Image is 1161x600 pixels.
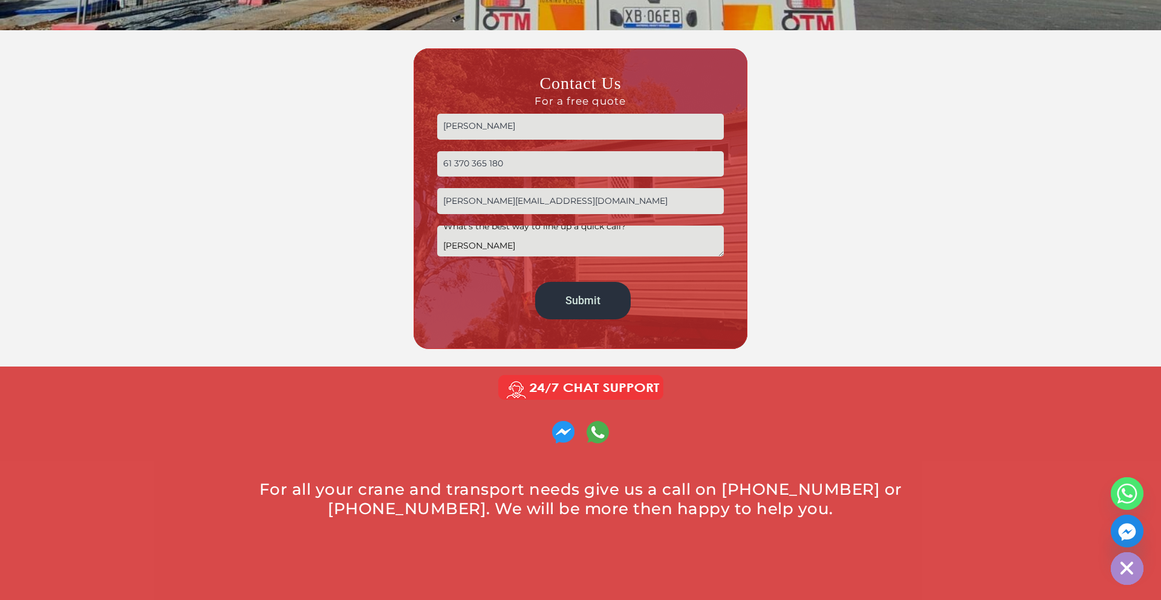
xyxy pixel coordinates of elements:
[242,480,919,518] div: For all your crane and transport needs give us a call on [PHONE_NUMBER] or [PHONE_NUMBER]. We wil...
[437,114,723,140] input: Name
[437,151,723,177] input: Phone no.
[1111,515,1143,547] a: Facebook_Messenger
[490,373,672,403] img: Call us Anytime
[1111,477,1143,510] a: Whatsapp
[437,188,723,214] input: Email
[552,421,574,443] img: Contact us on Whatsapp
[535,282,631,319] input: Submit
[437,94,723,108] span: For a free quote
[437,73,723,325] form: Contact form
[587,421,609,443] img: Contact us on Whatsapp
[437,73,723,108] h3: Contact Us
